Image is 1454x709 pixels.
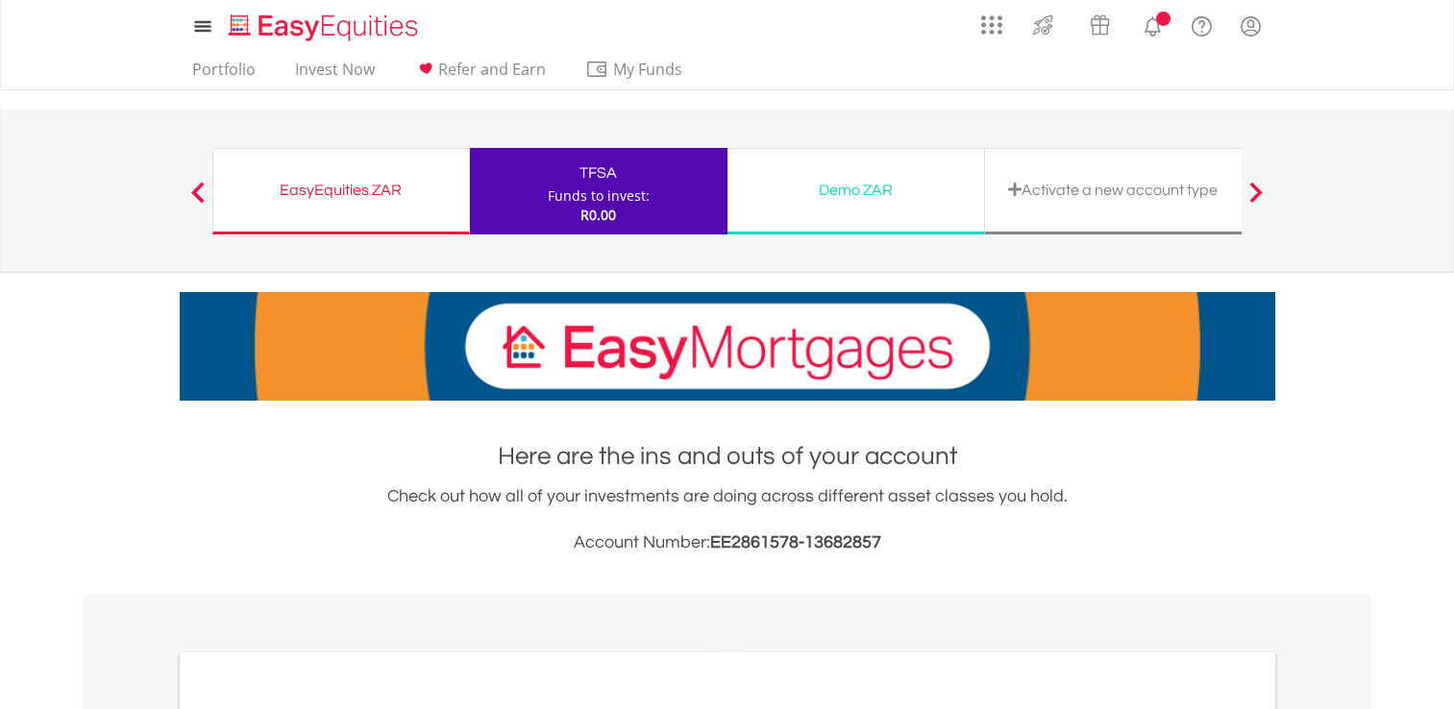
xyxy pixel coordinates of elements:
span: EE2861578-13682857 [710,533,881,551]
div: TFSA [481,159,716,186]
div: EasyEquities ZAR [225,177,457,204]
a: Home page [221,5,426,43]
h1: Here are the ins and outs of your account [180,439,1275,474]
div: Check out how all of your investments are doing across different asset classes you hold. [180,483,1275,556]
img: EasyMortage Promotion Banner [180,292,1275,401]
div: Funds to invest: [548,186,650,206]
a: Refer and Earn [407,60,554,89]
img: thrive-v2.svg [1027,10,1059,40]
a: AppsGrid [969,5,1015,36]
h3: Account Number: [180,529,1275,556]
span: My Funds [585,57,711,82]
img: vouchers-v2.svg [1084,10,1116,40]
img: EasyEquities_Logo.png [225,12,426,43]
a: FAQ's and Support [1177,5,1226,43]
div: Activate a new account type [997,177,1230,204]
a: My Profile [1226,5,1275,47]
span: Refer and Earn [438,59,546,80]
img: grid-menu-icon.svg [981,14,1002,36]
a: Vouchers [1072,5,1128,40]
a: Invest Now [287,60,382,89]
span: R0.00 [580,206,616,224]
div: Demo ZAR [739,177,973,204]
a: Notifications [1128,5,1177,43]
a: Portfolio [185,60,263,89]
